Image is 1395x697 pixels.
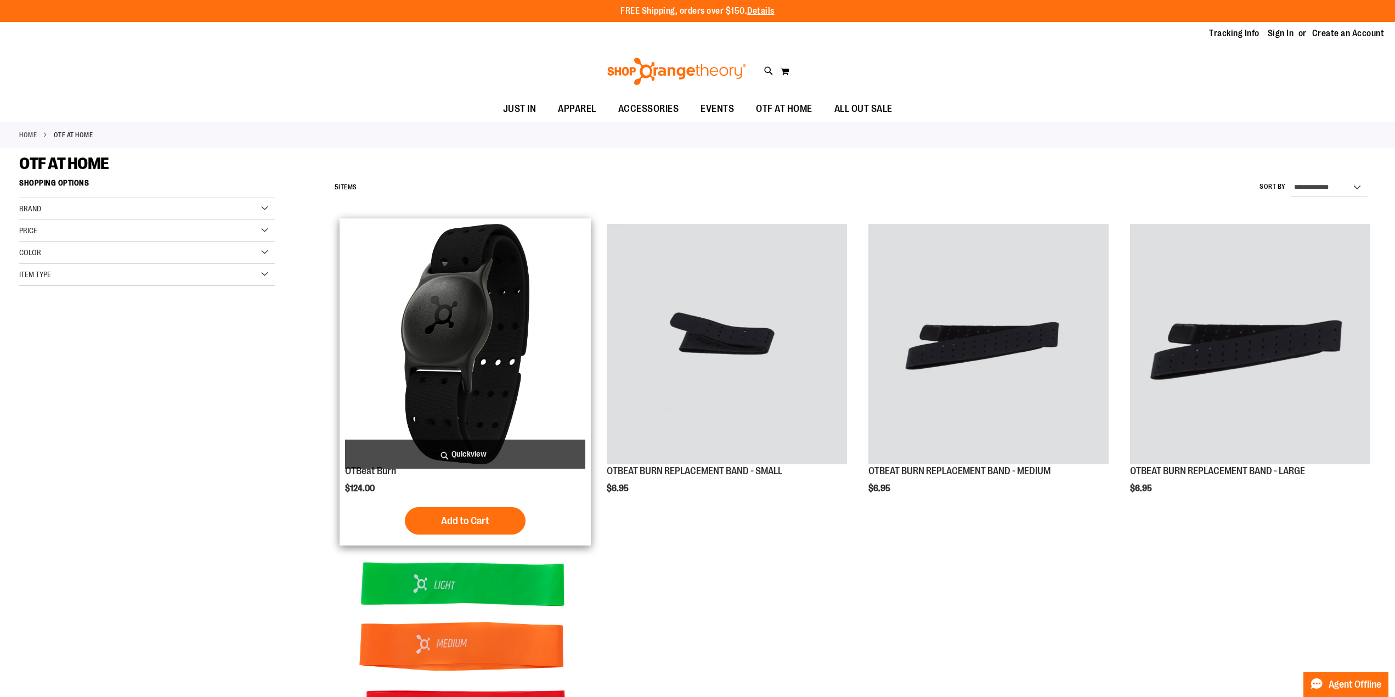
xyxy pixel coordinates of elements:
div: product [1125,218,1376,521]
span: $6.95 [868,484,892,493]
a: OTBEAT BURN REPLACEMENT BAND - MEDIUM [868,465,1051,476]
div: product [601,218,852,521]
button: Add to Cart [405,507,526,535]
span: Agent Offline [1329,679,1381,690]
a: OTBEAT BURN REPLACEMENT BAND - SMALL [607,224,847,466]
span: Price [19,226,37,235]
span: ACCESSORIES [618,97,679,121]
img: OTBEAT BURN REPLACEMENT BAND - LARGE [1130,224,1370,464]
span: $6.95 [607,484,630,493]
span: OTF AT HOME [756,97,812,121]
a: Create an Account [1312,27,1385,40]
img: Shop Orangetheory [606,58,748,85]
a: OTBEAT BURN REPLACEMENT BAND - SMALL [607,465,782,476]
a: OTBEAT BURN REPLACEMENT BAND - LARGE [1130,465,1305,476]
span: APPAREL [558,97,596,121]
span: OTF AT HOME [19,154,109,173]
span: JUST IN [503,97,536,121]
span: Item Type [19,270,51,279]
a: OTBEAT BURN REPLACEMENT BAND - MEDIUM [868,224,1109,466]
p: FREE Shipping, orders over $150. [620,5,775,18]
a: Details [747,6,775,16]
h2: Items [335,179,357,196]
div: product [340,218,591,546]
img: Main view of OTBeat Burn 6.0-C [345,224,585,464]
span: EVENTS [701,97,734,121]
span: Add to Cart [441,515,489,527]
span: Brand [19,204,41,213]
strong: OTF AT HOME [54,130,93,140]
img: OTBEAT BURN REPLACEMENT BAND - MEDIUM [868,224,1109,464]
strong: Shopping Options [19,173,275,198]
label: Sort By [1260,182,1286,192]
a: OTBeat Burn [345,465,396,476]
a: Sign In [1268,27,1294,40]
span: ALL OUT SALE [834,97,893,121]
span: Color [19,248,41,257]
div: product [863,218,1114,521]
button: Agent Offline [1303,672,1388,697]
a: Main view of OTBeat Burn 6.0-C [345,224,585,466]
img: OTBEAT BURN REPLACEMENT BAND - SMALL [607,224,847,464]
span: $6.95 [1130,484,1154,493]
span: $124.00 [345,484,376,493]
a: OTBEAT BURN REPLACEMENT BAND - LARGE [1130,224,1370,466]
a: Tracking Info [1209,27,1260,40]
span: 5 [335,183,339,191]
a: Home [19,130,37,140]
a: Quickview [345,440,585,469]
